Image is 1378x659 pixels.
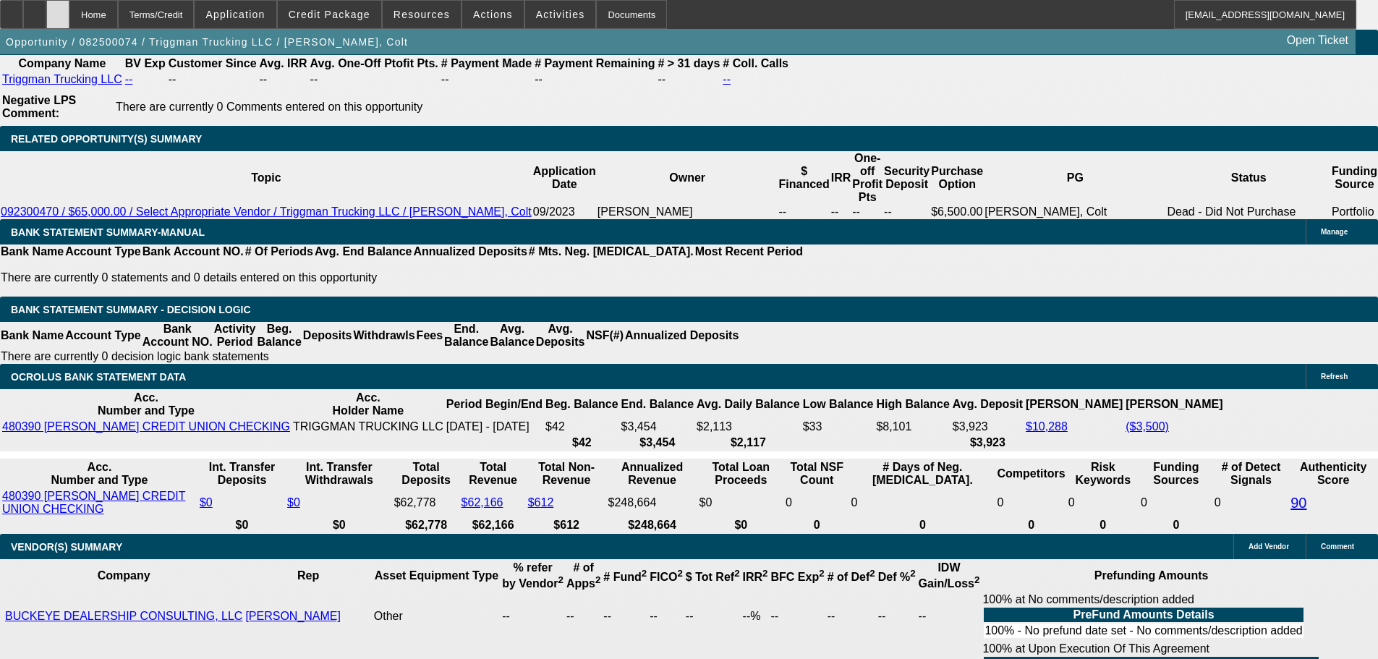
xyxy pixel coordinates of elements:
[785,460,849,488] th: Sum of the Total NSF Count and Total Overdraft Fee Count from Ocrolus
[608,460,697,488] th: Annualized Revenue
[244,245,314,259] th: # Of Periods
[461,460,526,488] th: Total Revenue
[545,435,618,450] th: $42
[802,420,875,434] td: $33
[830,205,852,219] td: --
[1094,569,1209,582] b: Prefunding Amounts
[142,322,213,349] th: Bank Account NO.
[585,322,624,349] th: NSF(#)
[699,489,783,516] td: $0
[286,518,392,532] th: $0
[278,1,381,28] button: Credit Package
[125,57,166,69] b: BV Exp
[1249,543,1289,550] span: Add Vendor
[287,496,300,509] a: $0
[819,568,824,579] sup: 2
[256,322,302,349] th: Beg. Balance
[723,73,731,85] a: --
[603,571,647,583] b: # Fund
[1,460,197,488] th: Acc. Number and Type
[621,391,694,418] th: End. Balance
[918,592,981,640] td: --
[850,518,995,532] th: 0
[1140,460,1212,488] th: Funding Sources
[260,57,307,69] b: Avg. IRR
[394,9,450,20] span: Resources
[1281,28,1354,53] a: Open Ticket
[195,1,276,28] button: Application
[535,57,655,69] b: # Payment Remaining
[1,271,803,284] p: There are currently 0 statements and 0 details entered on this opportunity
[696,420,801,434] td: $2,113
[64,322,142,349] th: Account Type
[1025,391,1123,418] th: [PERSON_NAME]
[2,94,76,119] b: Negative LPS Comment:
[168,72,258,87] td: --
[778,151,830,205] th: $ Financed
[98,569,150,582] b: Company
[828,571,875,583] b: # of Def
[501,592,564,640] td: --
[658,57,720,69] b: # > 31 days
[528,245,694,259] th: # Mts. Neg. [MEDICAL_DATA].
[462,1,524,28] button: Actions
[850,489,995,516] td: 0
[1140,518,1212,532] th: 0
[6,36,408,48] span: Opportunity / 082500074 / Triggman Trucking LLC / [PERSON_NAME], Colt
[64,245,142,259] th: Account Type
[528,496,554,509] a: $612
[621,420,694,434] td: $3,454
[696,391,801,418] th: Avg. Daily Balance
[830,151,852,205] th: IRR
[1321,543,1354,550] span: Comment
[762,568,767,579] sup: 2
[292,391,444,418] th: Acc. Holder Name
[525,1,596,28] button: Activities
[785,489,849,516] td: 0
[314,245,413,259] th: Avg. End Balance
[657,72,720,87] td: --
[1125,391,1223,418] th: [PERSON_NAME]
[375,569,498,582] b: Asset Equipment Type
[785,518,849,532] th: 0
[827,592,876,640] td: --
[2,420,290,433] a: 480390 [PERSON_NAME] CREDIT UNION CHECKING
[597,151,778,205] th: Owner
[1290,460,1377,488] th: Authenticity Score
[125,73,133,85] a: --
[984,205,1166,219] td: [PERSON_NAME], Colt
[608,496,697,509] div: $248,664
[608,518,697,532] th: $248,664
[771,571,825,583] b: BFC Exp
[2,490,185,515] a: 480390 [PERSON_NAME] CREDIT UNION CHECKING
[742,592,769,640] td: --%
[770,592,825,640] td: --
[1331,205,1378,219] td: Portfolio
[883,151,930,205] th: Security Deposit
[685,592,741,640] td: --
[877,592,916,640] td: --
[952,435,1024,450] th: $3,923
[1,391,291,418] th: Acc. Number and Type
[199,518,285,532] th: $0
[1,205,532,218] a: 092300470 / $65,000.00 / Select Appropriate Vendor / Triggman Trucking LLC / [PERSON_NAME], Colt
[1166,205,1330,219] td: Dead - Did Not Purchase
[383,1,461,28] button: Resources
[984,624,1303,638] td: 100% - No prefund date set - No comments/description added
[245,610,341,622] a: [PERSON_NAME]
[930,205,984,219] td: $6,500.00
[974,574,979,585] sup: 2
[532,151,597,205] th: Application Date
[11,541,122,553] span: VENDOR(S) SUMMARY
[11,371,186,383] span: OCROLUS BANK STATEMENT DATA
[1321,373,1348,380] span: Refresh
[982,593,1319,639] div: 100% at No comments/description added
[394,518,459,532] th: $62,778
[473,9,513,20] span: Actions
[850,460,995,488] th: # Days of Neg. [MEDICAL_DATA].
[116,101,422,113] span: There are currently 0 Comments entered on this opportunity
[532,205,597,219] td: 09/2023
[297,569,319,582] b: Rep
[461,518,526,532] th: $62,166
[199,460,285,488] th: Int. Transfer Deposits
